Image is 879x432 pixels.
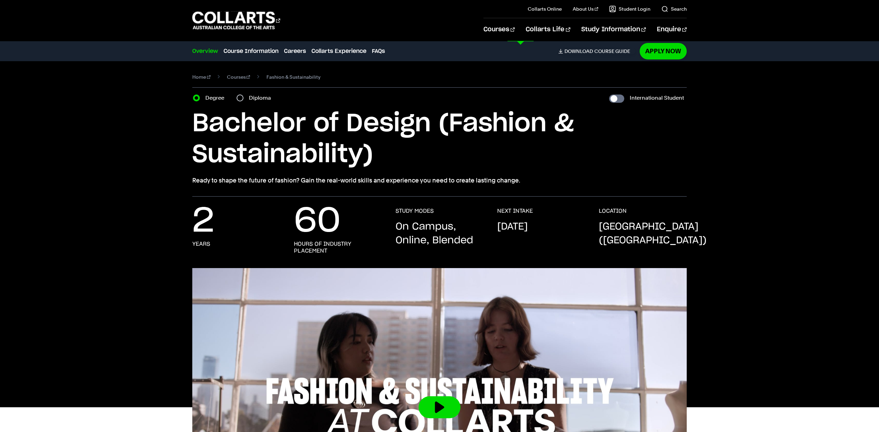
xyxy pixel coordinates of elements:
h3: STUDY MODES [396,208,434,214]
a: Collarts Online [528,5,562,12]
p: [DATE] [497,220,528,234]
a: About Us [573,5,598,12]
a: Courses [483,18,515,41]
h3: NEXT INTAKE [497,208,533,214]
p: On Campus, Online, Blended [396,220,483,247]
p: [GEOGRAPHIC_DATA] ([GEOGRAPHIC_DATA]) [599,220,707,247]
a: Collarts Life [526,18,570,41]
a: Study Information [581,18,646,41]
h3: years [192,241,210,247]
a: Enquire [657,18,687,41]
a: Collarts Experience [311,47,366,55]
label: Degree [205,93,228,103]
div: Go to homepage [192,11,280,30]
a: Overview [192,47,218,55]
p: 60 [294,208,341,235]
a: Careers [284,47,306,55]
span: Download [564,48,593,54]
a: Courses [227,72,250,82]
label: Diploma [249,93,275,103]
span: Fashion & Sustainability [266,72,320,82]
a: Student Login [609,5,650,12]
a: Course Information [224,47,278,55]
label: International Student [630,93,684,103]
a: FAQs [372,47,385,55]
h3: hours of industry placement [294,241,382,254]
a: Apply Now [640,43,687,59]
h3: LOCATION [599,208,627,214]
a: DownloadCourse Guide [558,48,636,54]
a: Search [661,5,687,12]
h1: Bachelor of Design (Fashion & Sustainability) [192,108,687,170]
p: 2 [192,208,214,235]
p: Ready to shape the future of fashion? Gain the real-world skills and experience you need to creat... [192,176,687,185]
a: Home [192,72,210,82]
